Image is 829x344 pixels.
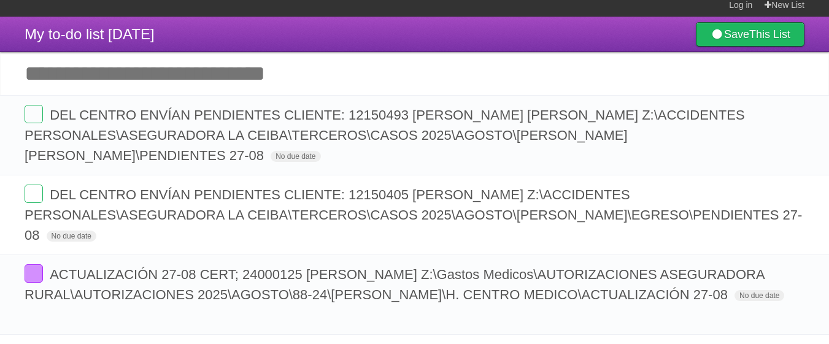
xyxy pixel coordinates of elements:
label: Done [25,264,43,283]
label: Done [25,105,43,123]
span: My to-do list [DATE] [25,26,155,42]
b: This List [749,28,790,40]
label: Done [25,185,43,203]
span: No due date [47,231,96,242]
a: SaveThis List [696,22,804,47]
span: No due date [735,290,784,301]
span: ACTUALIZACIÓN 27-08 CERT; 24000125 [PERSON_NAME] Z:\Gastos Medicos\AUTORIZACIONES ASEGURADORA RUR... [25,267,764,302]
span: DEL CENTRO ENVÍAN PENDIENTES CLIENTE: 12150493 [PERSON_NAME] [PERSON_NAME] Z:\ACCIDENTES PERSONAL... [25,107,745,163]
span: No due date [271,151,320,162]
span: DEL CENTRO ENVÍAN PENDIENTES CLIENTE: 12150405 [PERSON_NAME] Z:\ACCIDENTES PERSONALES\ASEGURADORA... [25,187,802,243]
